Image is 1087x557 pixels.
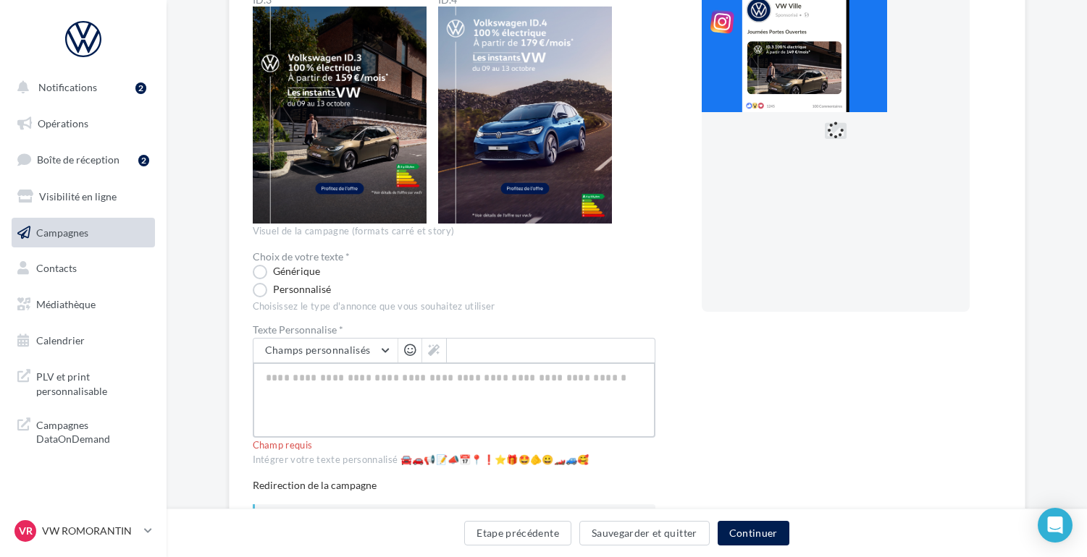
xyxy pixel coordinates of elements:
a: VR VW ROMORANTIN [12,517,155,545]
button: Etape précédente [464,521,571,545]
span: Calendrier [36,334,85,346]
a: Campagnes [9,218,158,248]
span: Médiathèque [36,298,96,310]
p: VW ROMORANTIN [42,524,138,538]
span: Campagnes [36,226,88,238]
span: Contacts [36,262,77,274]
img: ID.3 [253,7,427,224]
a: Contacts [9,253,158,284]
span: Boîte de réception [37,153,119,166]
button: Notifications 2 [9,72,152,103]
img: ID.4 [438,7,612,224]
span: Campagnes DataOnDemand [36,415,149,446]
button: Continuer [718,521,789,545]
div: Visuel de la campagne (formats carré et story) [253,225,655,238]
span: Notifications [38,81,97,93]
a: Campagnes DataOnDemand [9,409,158,452]
label: Personnalisé [253,283,331,297]
span: Champs personnalisés [265,344,371,356]
a: Calendrier [9,326,158,356]
span: Visibilité en ligne [39,190,117,203]
label: Choix de votre texte * [253,252,350,262]
a: Boîte de réception2 [9,144,158,175]
span: PLV et print personnalisable [36,367,149,398]
a: Médiathèque [9,289,158,320]
button: Champs personnalisés [253,339,398,363]
label: Générique [253,265,320,279]
div: 2 [135,82,146,94]
div: 2 [138,155,149,166]
a: Opérations [9,109,158,139]
label: Texte Personnalise * [253,325,655,335]
a: Visibilité en ligne [9,182,158,212]
a: PLV et print personnalisable [9,361,158,404]
div: Intégrer votre texte personnalisé 🚘🚗📢📝📣📅📍❗⭐🎁🤩🫵😀🏎️🚙🥰 [253,454,655,467]
span: Opérations [38,117,88,129]
div: Open Intercom Messenger [1038,508,1073,543]
button: Sauvegarder et quitter [579,521,710,545]
span: VR [19,524,33,538]
div: Choisissez le type d'annonce que vous souhaitez utiliser [253,300,655,313]
div: Champ requis [253,439,655,452]
div: Redirection de la campagne [253,478,655,493]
